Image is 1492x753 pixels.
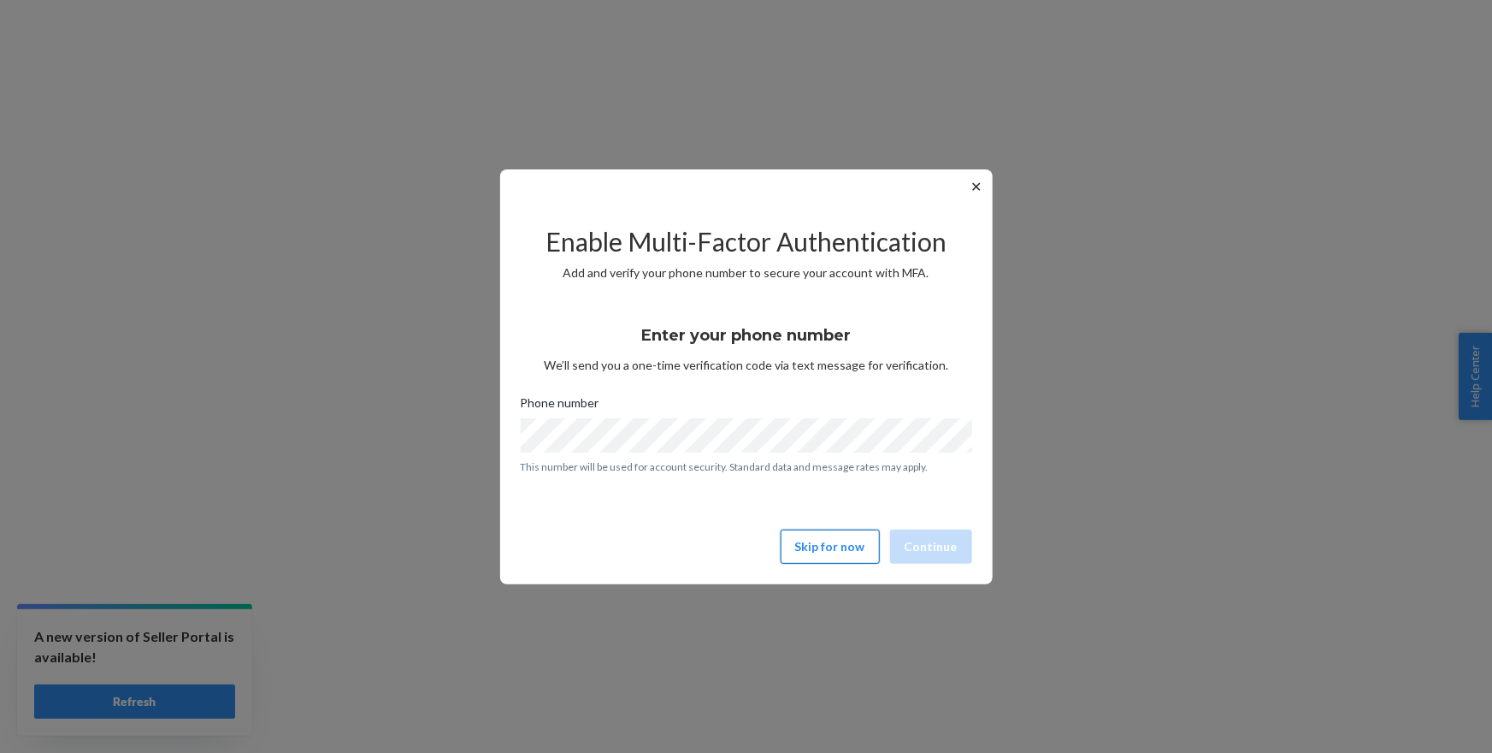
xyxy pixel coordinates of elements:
span: Phone number [521,394,599,418]
h3: Enter your phone number [641,324,851,347]
div: We’ll send you a one-time verification code via text message for verification. [521,311,972,374]
p: This number will be used for account security. Standard data and message rates may apply. [521,460,972,474]
button: Skip for now [781,530,880,564]
h2: Enable Multi-Factor Authentication [521,228,972,256]
button: Continue [890,530,972,564]
p: Add and verify your phone number to secure your account with MFA. [521,264,972,282]
button: ✕ [968,176,986,197]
